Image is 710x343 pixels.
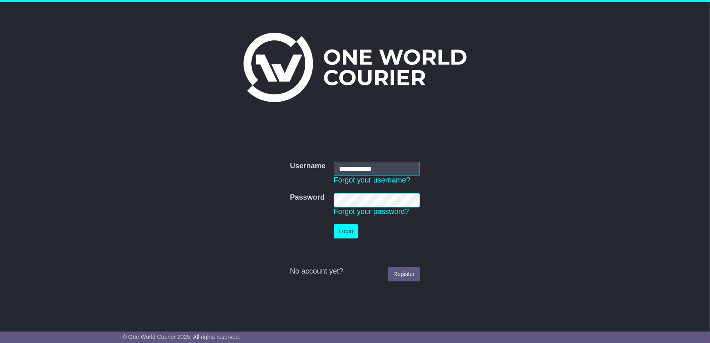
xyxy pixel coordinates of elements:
[388,267,420,281] a: Register
[334,176,410,184] a: Forgot your username?
[243,33,467,102] img: One World
[123,334,241,340] span: © One World Courier 2025. All rights reserved.
[290,193,325,202] label: Password
[334,224,358,238] button: Login
[334,207,409,216] a: Forgot your password?
[290,162,326,171] label: Username
[290,267,420,276] div: No account yet?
